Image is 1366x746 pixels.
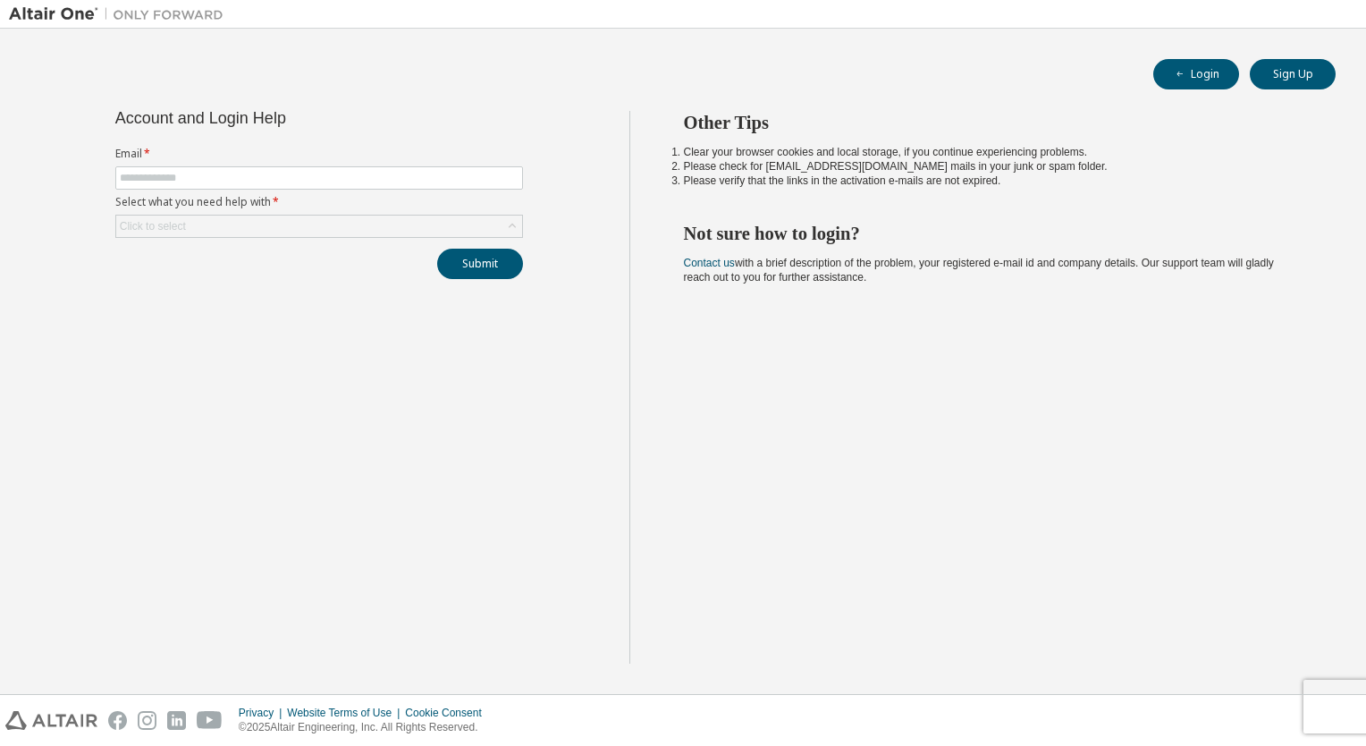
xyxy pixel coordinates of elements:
label: Select what you need help with [115,195,523,209]
div: Account and Login Help [115,111,442,125]
div: Privacy [239,706,287,720]
label: Email [115,147,523,161]
img: linkedin.svg [167,711,186,730]
button: Sign Up [1250,59,1336,89]
span: with a brief description of the problem, your registered e-mail id and company details. Our suppo... [684,257,1274,284]
img: youtube.svg [197,711,223,730]
img: altair_logo.svg [5,711,97,730]
div: Cookie Consent [405,706,492,720]
button: Submit [437,249,523,279]
img: facebook.svg [108,711,127,730]
p: © 2025 Altair Engineering, Inc. All Rights Reserved. [239,720,493,735]
button: Login [1153,59,1239,89]
li: Clear your browser cookies and local storage, if you continue experiencing problems. [684,145,1304,159]
img: instagram.svg [138,711,156,730]
div: Website Terms of Use [287,706,405,720]
a: Contact us [684,257,735,269]
div: Click to select [116,216,522,237]
li: Please check for [EMAIL_ADDRESS][DOMAIN_NAME] mails in your junk or spam folder. [684,159,1304,174]
h2: Not sure how to login? [684,222,1304,245]
h2: Other Tips [684,111,1304,134]
li: Please verify that the links in the activation e-mails are not expired. [684,174,1304,188]
div: Click to select [120,219,186,233]
img: Altair One [9,5,232,23]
